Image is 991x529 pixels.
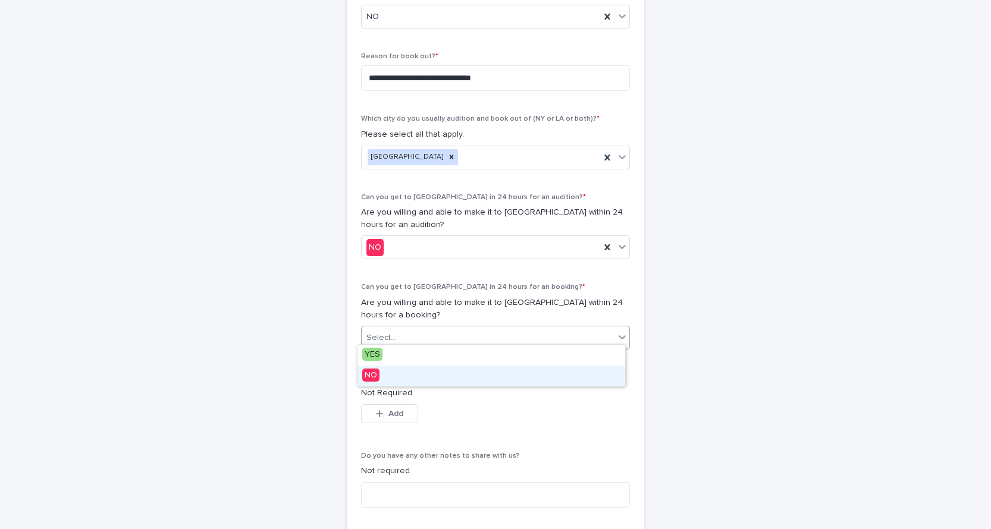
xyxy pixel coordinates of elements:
span: Which city do you usually audition and book out of (NY or LA or both)? [361,115,600,122]
span: NO [366,11,379,23]
p: Not required. [361,465,630,477]
div: [GEOGRAPHIC_DATA] [368,149,445,165]
p: Not Required [361,387,630,399]
span: Add [388,410,403,418]
button: Add [361,404,418,423]
p: Are you willing and able to make it to [GEOGRAPHIC_DATA] within 24 hours for a booking? [361,297,630,322]
span: Can you get to [GEOGRAPHIC_DATA] in 24 hours for an audition? [361,194,586,201]
div: NO [366,239,384,256]
span: YES [362,348,382,361]
span: Can you get to [GEOGRAPHIC_DATA] in 24 hours for an booking? [361,284,585,291]
span: Do you have any other notes to share with us? [361,452,519,459]
span: NO [362,369,380,382]
p: Are you willing and able to make it to [GEOGRAPHIC_DATA] within 24 hours for an audition? [361,206,630,231]
p: Please select all that apply. [361,128,630,141]
div: YES [357,345,625,366]
div: Select... [366,332,396,344]
span: Reason for book out? [361,53,438,60]
div: NO [357,366,625,386]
